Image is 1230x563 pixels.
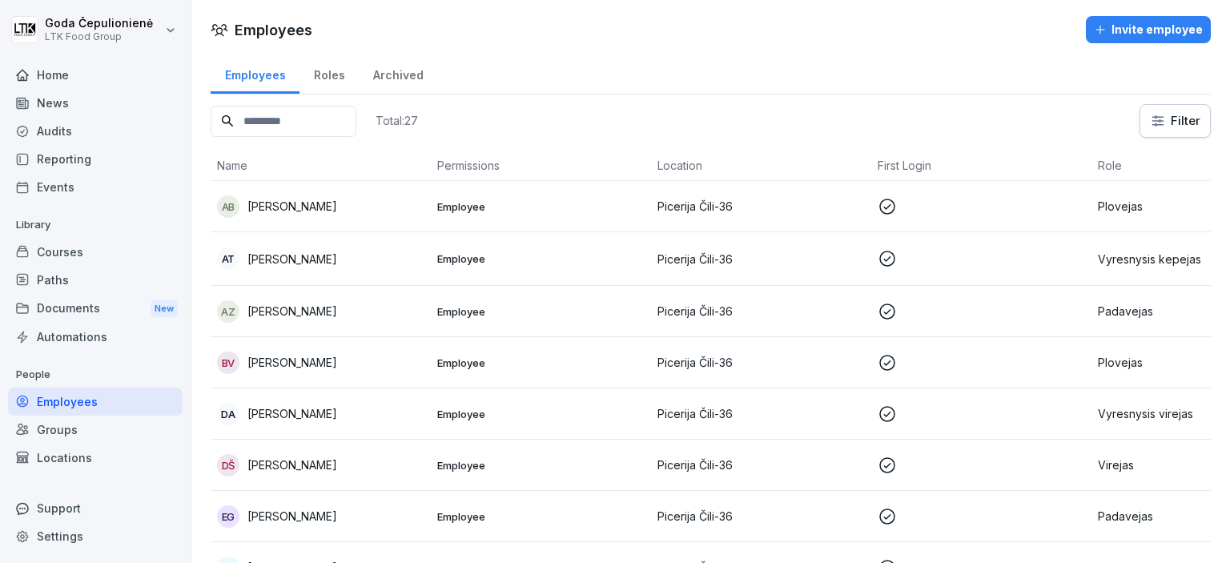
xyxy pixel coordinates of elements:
[8,294,183,324] a: DocumentsNew
[217,195,239,218] div: AB
[247,405,337,422] p: [PERSON_NAME]
[1086,16,1211,43] button: Invite employee
[8,89,183,117] a: News
[8,238,183,266] a: Courses
[8,294,183,324] div: Documents
[657,354,865,371] p: Picerija Čili-36
[431,151,651,181] th: Permissions
[217,454,239,477] div: DŠ
[437,407,645,421] p: Employee
[235,19,312,41] h1: Employees
[8,494,183,522] div: Support
[437,304,645,319] p: Employee
[8,117,183,145] a: Audits
[437,251,645,266] p: Employee
[8,416,183,444] a: Groups
[217,403,239,425] div: DA
[437,356,645,370] p: Employee
[151,300,178,318] div: New
[1140,105,1210,137] button: Filter
[211,151,431,181] th: Name
[657,198,865,215] p: Picerija Čili-36
[8,444,183,472] a: Locations
[8,212,183,238] p: Library
[299,53,359,94] a: Roles
[437,199,645,214] p: Employee
[45,31,153,42] p: LTK Food Group
[217,247,239,270] div: AT
[657,508,865,525] p: Picerija Čili-36
[217,505,239,528] div: EG
[651,151,871,181] th: Location
[8,522,183,550] a: Settings
[657,251,865,267] p: Picerija Čili-36
[8,362,183,388] p: People
[1094,21,1203,38] div: Invite employee
[8,266,183,294] a: Paths
[657,456,865,473] p: Picerija Čili-36
[247,456,337,473] p: [PERSON_NAME]
[657,303,865,320] p: Picerija Čili-36
[247,508,337,525] p: [PERSON_NAME]
[247,198,337,215] p: [PERSON_NAME]
[8,388,183,416] a: Employees
[8,145,183,173] a: Reporting
[871,151,1091,181] th: First Login
[247,303,337,320] p: [PERSON_NAME]
[437,509,645,524] p: Employee
[247,251,337,267] p: [PERSON_NAME]
[8,61,183,89] a: Home
[217,352,239,374] div: BV
[247,354,337,371] p: [PERSON_NAME]
[359,53,437,94] a: Archived
[211,53,299,94] a: Employees
[8,173,183,201] a: Events
[1150,113,1200,129] div: Filter
[45,17,153,30] p: Goda Čepulionienė
[657,405,865,422] p: Picerija Čili-36
[376,113,418,128] p: Total: 27
[437,458,645,473] p: Employee
[8,323,183,351] a: Automations
[217,300,239,323] div: AZ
